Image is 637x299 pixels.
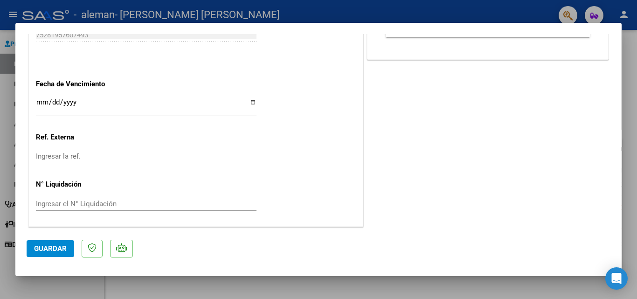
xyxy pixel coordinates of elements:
span: Guardar [34,244,67,253]
p: Ref. Externa [36,132,132,143]
p: N° Liquidación [36,179,132,190]
p: Fecha de Vencimiento [36,79,132,90]
button: Guardar [27,240,74,257]
div: Open Intercom Messenger [605,267,628,290]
